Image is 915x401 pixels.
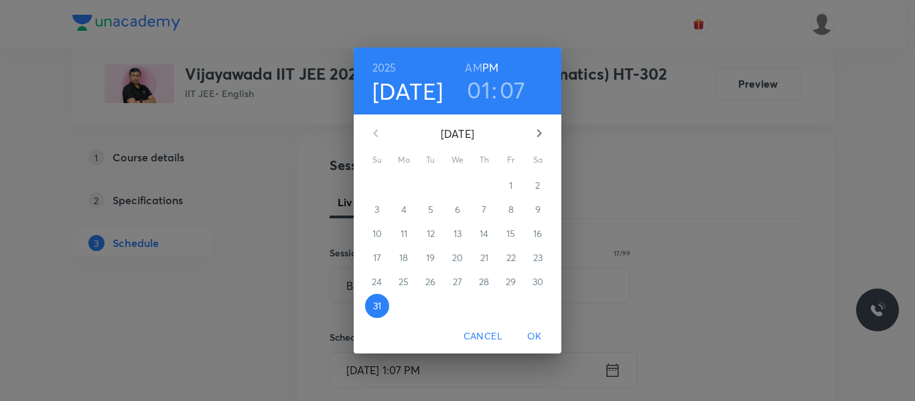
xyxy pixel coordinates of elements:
span: We [445,153,470,167]
h3: : [492,76,497,104]
span: Su [365,153,389,167]
p: 31 [373,299,381,313]
button: AM [465,58,482,77]
span: Sa [526,153,550,167]
span: OK [518,328,551,345]
span: Th [472,153,496,167]
p: [DATE] [392,126,523,142]
button: Cancel [458,324,508,349]
span: Mo [392,153,416,167]
button: 07 [500,76,526,104]
button: [DATE] [372,77,443,105]
span: Fr [499,153,523,167]
span: Cancel [464,328,502,345]
button: 31 [365,294,389,318]
button: 01 [467,76,490,104]
span: Tu [419,153,443,167]
button: OK [513,324,556,349]
button: 2025 [372,58,397,77]
button: PM [482,58,498,77]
